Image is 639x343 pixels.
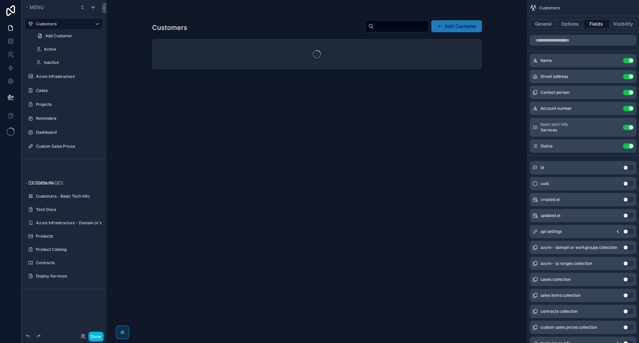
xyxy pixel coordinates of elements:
button: Done [89,332,104,341]
label: Custom Sales Prices [36,144,99,149]
span: Account number [540,106,572,111]
span: uuid [540,181,548,186]
label: Customers - Basic Tech Info [36,194,99,199]
label: Products [36,234,99,239]
button: Options [557,19,583,29]
span: Customers [539,5,560,11]
label: Contacts [36,180,99,186]
span: id [540,165,544,170]
label: Tech Docs [36,207,99,212]
span: Add Customer [45,33,72,39]
label: Deploy Services [36,273,99,279]
label: Product Catalog [36,247,99,252]
button: Hidden pages [24,178,100,188]
button: General [530,19,557,29]
span: Name [540,58,552,63]
label: Projects [36,102,99,107]
span: created at [540,197,560,202]
a: Add Customer [33,31,103,41]
span: Status [540,143,552,149]
span: azure - domain or workgroups collection [540,245,617,250]
span: Street address [540,74,568,79]
span: Menu [30,4,44,10]
button: Visibility [610,19,636,29]
button: Fields [583,19,610,29]
label: Reminders [36,116,99,121]
span: cases collection [540,277,571,282]
label: Azure Infrastructure [36,74,99,79]
label: Inactive [44,60,99,65]
span: basic tech info [540,122,568,127]
span: custom sales prices collection [540,325,597,330]
label: Contracts [36,260,99,265]
span: api settings [540,229,562,234]
label: Active [44,47,99,52]
span: azure - ip ranges collection [540,261,592,266]
span: Contact person [540,90,569,95]
label: Cases [36,88,99,93]
span: Services [540,127,568,133]
label: Customers [36,21,89,27]
label: Azure Infrastructure - Domain or Workgroup [36,220,101,226]
span: sales items collection [540,293,581,298]
span: updated at [540,213,560,218]
label: Dashboard [36,130,99,135]
span: contracts collection [540,309,578,314]
button: Menu [24,3,76,12]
